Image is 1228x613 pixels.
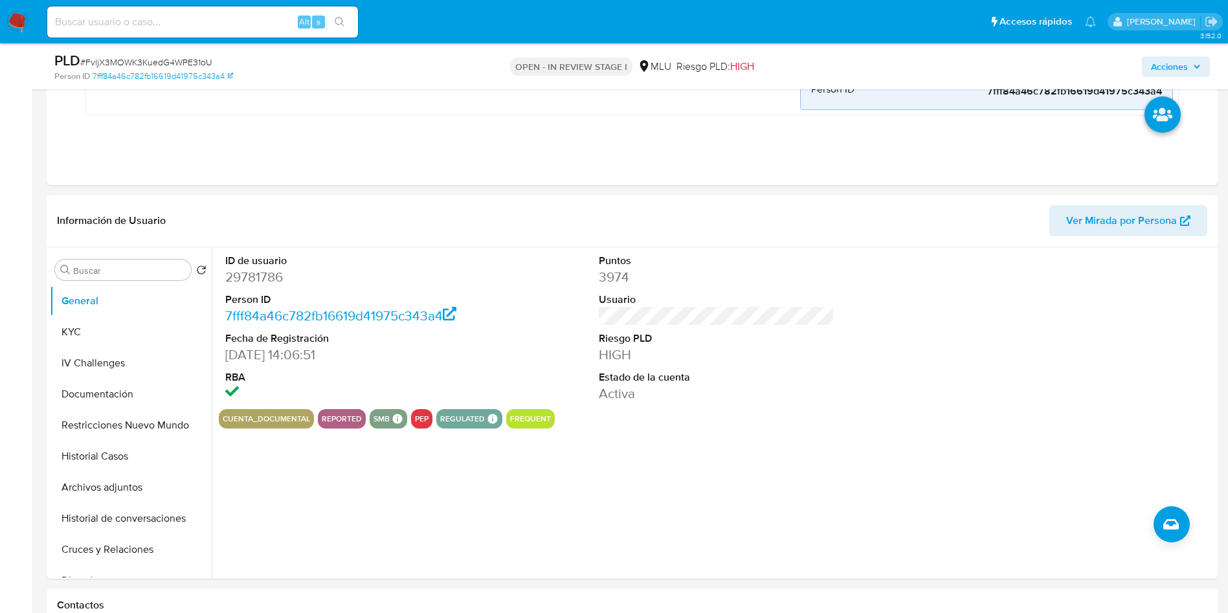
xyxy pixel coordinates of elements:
[968,85,1162,98] span: 7fff84a46c782fb16619d41975c343a4
[322,416,362,421] button: reported
[225,346,462,364] dd: [DATE] 14:06:51
[999,15,1072,28] span: Accesos rápidos
[317,16,320,28] span: s
[223,416,310,421] button: cuenta_documental
[599,331,835,346] dt: Riesgo PLD
[47,14,358,30] input: Buscar usuario o caso...
[50,410,212,441] button: Restricciones Nuevo Mundo
[811,83,854,96] span: Person ID
[1142,56,1210,77] button: Acciones
[676,60,754,74] span: Riesgo PLD:
[599,346,835,364] dd: HIGH
[599,385,835,403] dd: Activa
[599,268,835,286] dd: 3974
[225,268,462,286] dd: 29781786
[54,71,90,82] b: Person ID
[225,370,462,385] dt: RBA
[60,265,71,275] button: Buscar
[50,348,212,379] button: IV Challenges
[80,56,212,69] span: # FvljX3MOWK3KuedG4WPE31oU
[1200,30,1222,41] span: 3.152.0
[50,317,212,348] button: KYC
[196,265,207,279] button: Volver al orden por defecto
[50,441,212,472] button: Historial Casos
[57,214,166,227] h1: Información de Usuario
[1151,56,1188,77] span: Acciones
[1066,205,1177,236] span: Ver Mirada por Persona
[73,265,186,276] input: Buscar
[1085,16,1096,27] a: Notificaciones
[225,306,456,325] a: 7fff84a46c782fb16619d41975c343a4
[225,254,462,268] dt: ID de usuario
[50,503,212,534] button: Historial de conversaciones
[299,16,309,28] span: Alt
[50,379,212,410] button: Documentación
[599,370,835,385] dt: Estado de la cuenta
[730,59,754,74] span: HIGH
[50,534,212,565] button: Cruces y Relaciones
[50,285,212,317] button: General
[510,416,551,421] button: frequent
[599,293,835,307] dt: Usuario
[510,58,632,76] p: OPEN - IN REVIEW STAGE I
[415,416,429,421] button: pep
[225,293,462,307] dt: Person ID
[93,71,233,82] a: 7fff84a46c782fb16619d41975c343a4
[599,254,835,268] dt: Puntos
[50,472,212,503] button: Archivos adjuntos
[57,599,1207,612] h1: Contactos
[326,13,353,31] button: search-icon
[440,416,485,421] button: regulated
[1205,15,1218,28] a: Salir
[50,565,212,596] button: Direcciones
[374,416,390,421] button: smb
[638,60,671,74] div: MLU
[1127,16,1200,28] p: antonio.rossel@mercadolibre.com
[1049,205,1207,236] button: Ver Mirada por Persona
[54,50,80,71] b: PLD
[225,331,462,346] dt: Fecha de Registración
